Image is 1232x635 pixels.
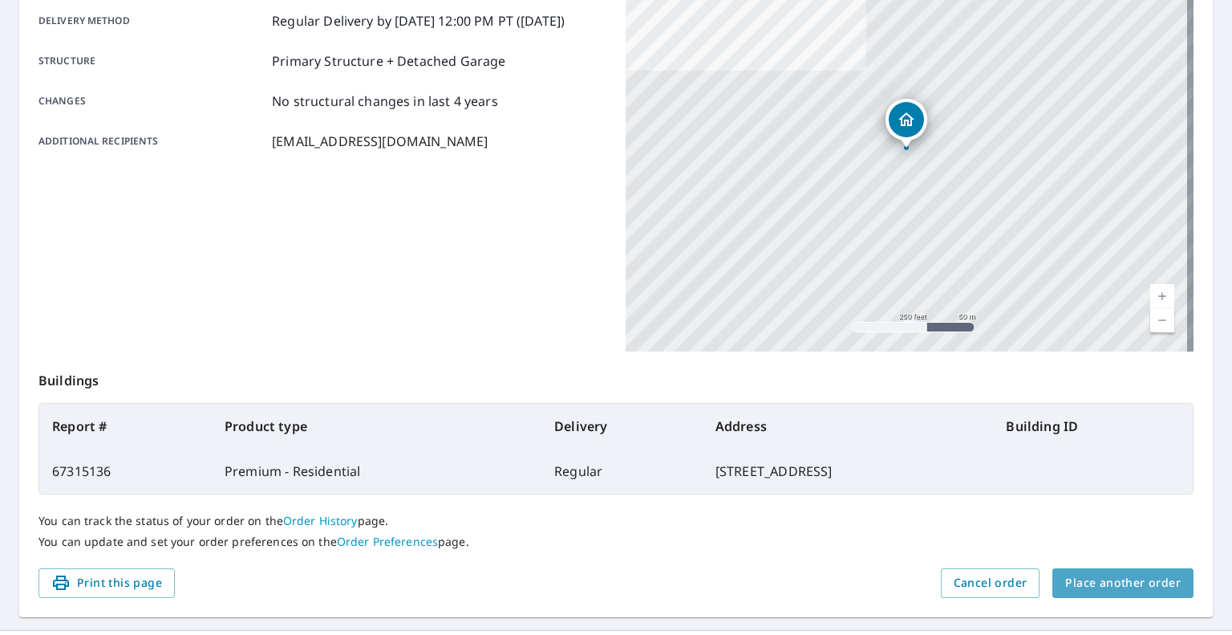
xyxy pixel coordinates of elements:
[993,404,1193,449] th: Building ID
[272,92,498,111] p: No structural changes in last 4 years
[38,92,265,111] p: Changes
[39,449,212,494] td: 67315136
[38,568,175,598] button: Print this page
[272,51,505,71] p: Primary Structure + Detached Garage
[38,352,1193,403] p: Buildings
[703,449,994,494] td: [STREET_ADDRESS]
[38,514,1193,528] p: You can track the status of your order on the page.
[1150,308,1174,332] a: Current Level 17, Zoom Out
[51,573,162,593] span: Print this page
[1065,573,1181,593] span: Place another order
[941,568,1040,598] button: Cancel order
[38,132,265,151] p: Additional recipients
[39,404,212,449] th: Report #
[283,513,358,528] a: Order History
[703,404,994,449] th: Address
[212,404,541,449] th: Product type
[38,11,265,31] p: Delivery method
[337,534,438,549] a: Order Preferences
[272,132,488,151] p: [EMAIL_ADDRESS][DOMAIN_NAME]
[38,535,1193,549] p: You can update and set your order preferences on the page.
[272,11,565,31] p: Regular Delivery by [DATE] 12:00 PM PT ([DATE])
[541,449,703,494] td: Regular
[1052,568,1193,598] button: Place another order
[541,404,703,449] th: Delivery
[1150,284,1174,308] a: Current Level 17, Zoom In
[38,51,265,71] p: Structure
[954,573,1027,593] span: Cancel order
[885,99,927,149] div: Dropped pin, building 1, Residential property, 5312 NE 68th St Vancouver, WA 98661
[212,449,541,494] td: Premium - Residential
